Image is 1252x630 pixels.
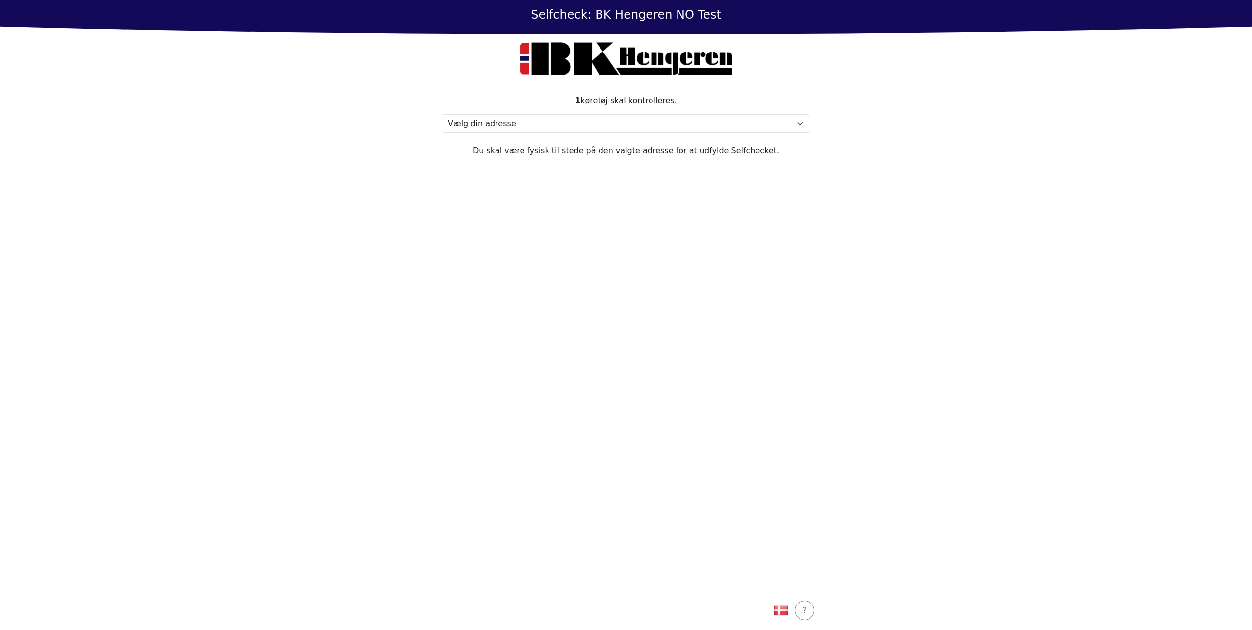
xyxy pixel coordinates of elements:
[575,96,580,105] strong: 1
[795,601,814,620] button: ?
[801,604,808,616] div: ?
[442,145,810,157] p: Du skal være fysisk til stede på den valgte adresse for at udfylde Selfchecket.
[531,8,721,22] h1: Selfcheck: BK Hengeren NO Test
[774,603,788,618] img: isAAAAASUVORK5CYII=
[520,42,732,75] img: BK HENGEREN AS
[442,95,810,106] div: køretøj skal kontrolleres.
